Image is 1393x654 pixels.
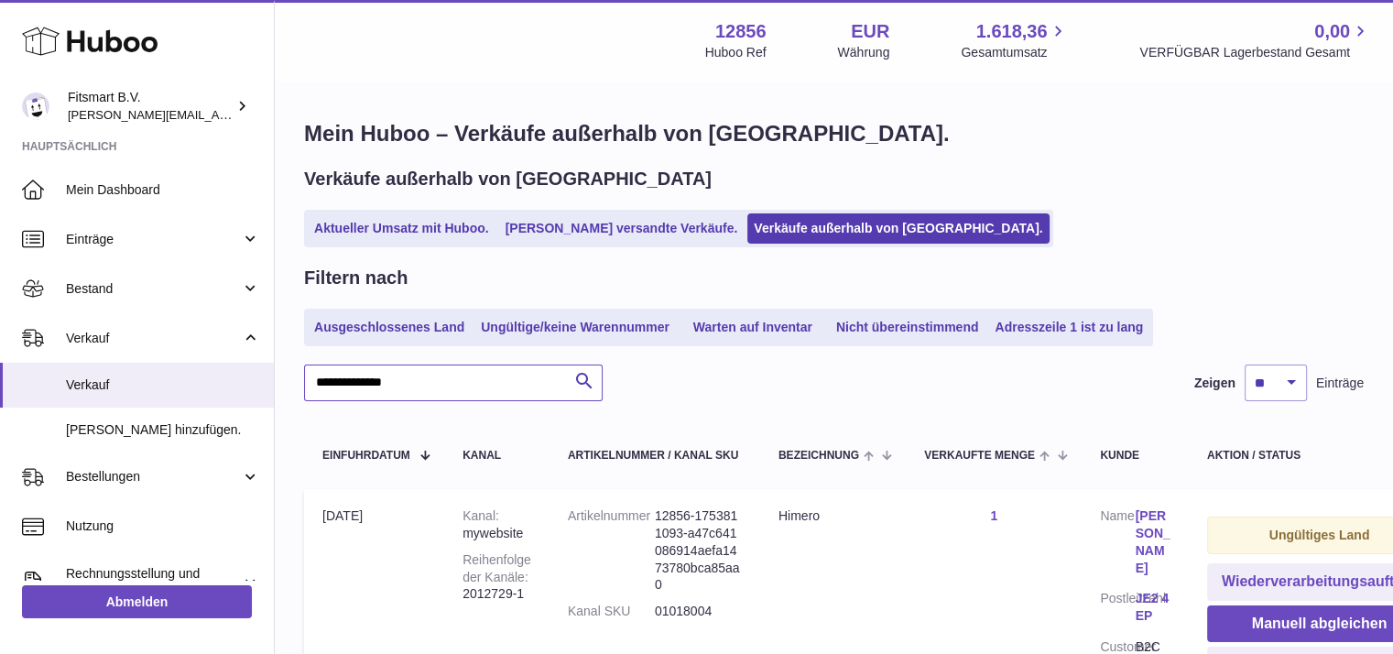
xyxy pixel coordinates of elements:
a: 0,00 VERFÜGBAR Lagerbestand Gesamt [1139,19,1371,61]
span: Einträge [66,231,241,248]
dd: 01018004 [655,603,742,620]
span: Verkauf [66,330,241,347]
h2: Filtern nach [304,266,408,290]
span: Mein Dashboard [66,181,260,199]
span: 1.618,36 [976,19,1048,44]
span: Nutzung [66,518,260,535]
div: Huboo Ref [705,44,767,61]
a: Ungültige/keine Warennummer [474,312,676,343]
a: [PERSON_NAME] [1136,507,1170,577]
dd: 12856-1753811093-a47c641086914aefa1473780bca85aa0 [655,507,742,594]
span: VERFÜGBAR Lagerbestand Gesamt [1139,44,1371,61]
a: Warten auf Inventar [680,312,826,343]
a: Ausgeschlossenes Land [308,312,471,343]
strong: Ungültiges Land [1269,528,1370,542]
span: Einträge [1316,375,1364,392]
span: [PERSON_NAME] hinzufügen. [66,421,260,439]
div: Kanal [463,450,531,462]
div: Kunde [1100,450,1170,462]
dt: Kanal SKU [568,603,655,620]
span: [PERSON_NAME][EMAIL_ADDRESS][DOMAIN_NAME] [68,107,367,122]
div: Artikelnummer / Kanal SKU [568,450,742,462]
a: [PERSON_NAME] versandte Verkäufe. [499,213,745,244]
span: Verkauf [66,376,260,394]
span: Bestand [66,280,241,298]
div: Himero [778,507,887,525]
label: Zeigen [1194,375,1235,392]
dt: Artikelnummer [568,507,655,594]
span: Gesamtumsatz [961,44,1068,61]
dt: Name [1100,507,1135,582]
a: Nicht übereinstimmend [830,312,985,343]
a: Aktueller Umsatz mit Huboo. [308,213,495,244]
strong: EUR [851,19,889,44]
a: Verkäufe außerhalb von [GEOGRAPHIC_DATA]. [747,213,1049,244]
span: Rechnungsstellung und Zahlungen [66,565,241,600]
strong: 12856 [715,19,767,44]
a: 1 [990,508,997,523]
a: Adresszeile 1 ist zu lang [988,312,1149,343]
h2: Verkäufe außerhalb von [GEOGRAPHIC_DATA] [304,167,712,191]
span: Bestellungen [66,468,241,485]
a: JE2 4EP [1136,590,1170,625]
img: jonathan@leaderoo.com [22,93,49,120]
strong: Kanal [463,508,499,523]
dt: Postleitzahl [1100,590,1135,629]
span: Bezeichnung [778,450,859,462]
div: 2012729-1 [463,551,531,604]
div: mywebsite [463,507,531,542]
strong: Reihenfolge der Kanäle [463,552,531,584]
span: Verkaufte Menge [924,450,1035,462]
a: 1.618,36 Gesamtumsatz [961,19,1068,61]
span: 0,00 [1314,19,1350,44]
div: Währung [838,44,890,61]
div: Fitsmart B.V. [68,89,233,124]
h1: Mein Huboo – Verkäufe außerhalb von [GEOGRAPHIC_DATA]. [304,119,1364,148]
span: Einfuhrdatum [322,450,410,462]
a: Abmelden [22,585,252,618]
